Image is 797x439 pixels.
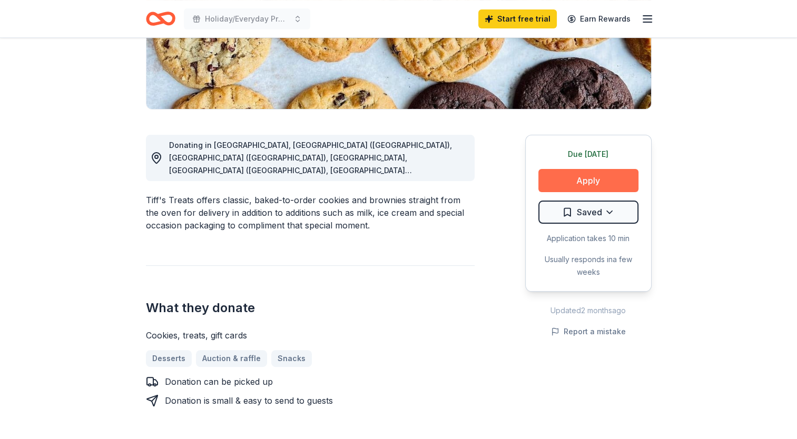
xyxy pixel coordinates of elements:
div: Donation is small & easy to send to guests [165,394,333,407]
div: Updated 2 months ago [525,304,652,317]
div: Due [DATE] [538,148,638,161]
a: Snacks [271,350,312,367]
a: Start free trial [478,9,557,28]
button: Apply [538,169,638,192]
div: Application takes 10 min [538,232,638,245]
a: Auction & raffle [196,350,267,367]
button: Holiday/Everyday Pretties [184,8,310,29]
a: Home [146,6,175,31]
div: Tiff's Treats offers classic, baked-to-order cookies and brownies straight from the oven for deli... [146,194,475,232]
a: Desserts [146,350,192,367]
span: Holiday/Everyday Pretties [205,13,289,25]
span: Donating in [GEOGRAPHIC_DATA], [GEOGRAPHIC_DATA] ([GEOGRAPHIC_DATA]), [GEOGRAPHIC_DATA] ([GEOGRAP... [169,141,454,225]
a: Earn Rewards [561,9,637,28]
div: Donation can be picked up [165,375,273,388]
h2: What they donate [146,300,475,316]
button: Saved [538,201,638,224]
div: Cookies, treats, gift cards [146,329,475,342]
span: Saved [577,205,602,219]
div: Usually responds in a few weeks [538,253,638,278]
button: Report a mistake [551,325,626,338]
